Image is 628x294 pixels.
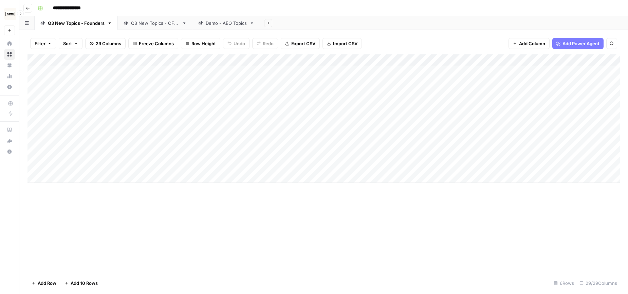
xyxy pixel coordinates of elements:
div: 29/29 Columns [577,278,620,289]
a: Q3 New Topics - CFOs [118,16,192,30]
button: What's new? [4,135,15,146]
span: Filter [35,40,45,47]
button: Export CSV [281,38,320,49]
button: Filter [30,38,56,49]
a: Your Data [4,60,15,71]
div: 6 Rows [551,278,577,289]
span: Add Row [38,280,56,287]
button: Workspace: Carta [4,5,15,22]
a: Home [4,38,15,49]
button: Row Height [181,38,220,49]
span: Import CSV [333,40,357,47]
button: Undo [223,38,250,49]
span: Undo [234,40,245,47]
button: Sort [59,38,82,49]
button: Redo [252,38,278,49]
span: 29 Columns [96,40,121,47]
button: Add 10 Rows [60,278,102,289]
a: Usage [4,71,15,82]
div: Demo - AEO Topics [206,20,247,27]
a: Q3 New Topics - Founders [35,16,118,30]
button: Add Row [27,278,60,289]
img: Carta Logo [4,8,16,20]
a: Demo - AEO Topics [192,16,260,30]
a: Browse [4,49,15,60]
button: Add Column [509,38,550,49]
button: Help + Support [4,146,15,157]
button: Add Power Agent [552,38,604,49]
div: Q3 New Topics - CFOs [131,20,179,27]
span: Row Height [191,40,216,47]
div: Q3 New Topics - Founders [48,20,105,27]
span: Export CSV [291,40,315,47]
span: Redo [263,40,274,47]
a: AirOps Academy [4,124,15,135]
a: Settings [4,82,15,92]
button: Import CSV [322,38,362,49]
span: Freeze Columns [139,40,174,47]
span: Add 10 Rows [71,280,98,287]
span: Add Column [519,40,545,47]
button: Freeze Columns [128,38,178,49]
span: Add Power Agent [562,40,599,47]
button: 29 Columns [85,38,126,49]
span: Sort [63,40,72,47]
